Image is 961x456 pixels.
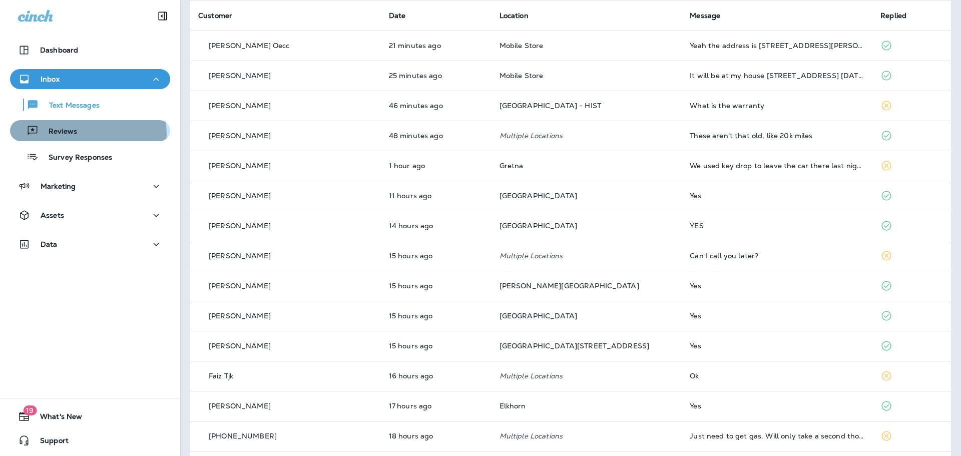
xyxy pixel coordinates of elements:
[39,127,77,137] p: Reviews
[209,312,271,320] p: [PERSON_NAME]
[10,205,170,225] button: Assets
[10,430,170,450] button: Support
[500,11,529,20] span: Location
[209,252,271,260] p: [PERSON_NAME]
[389,42,484,50] p: Oct 10, 2025 07:49 AM
[209,432,277,440] p: [PHONE_NUMBER]
[389,282,484,290] p: Oct 9, 2025 04:57 PM
[10,406,170,426] button: 19What's New
[389,342,484,350] p: Oct 9, 2025 04:17 PM
[690,102,864,110] div: What is the warranty
[500,311,577,320] span: [GEOGRAPHIC_DATA]
[389,312,484,320] p: Oct 9, 2025 04:33 PM
[209,42,290,50] p: [PERSON_NAME] Oecc
[389,162,484,170] p: Oct 10, 2025 06:50 AM
[209,402,271,410] p: [PERSON_NAME]
[389,222,484,230] p: Oct 9, 2025 05:21 PM
[500,372,674,380] p: Multiple Locations
[690,132,864,140] div: These aren't that old, like 20k miles
[500,101,601,110] span: [GEOGRAPHIC_DATA] - HIST
[389,432,484,440] p: Oct 9, 2025 01:24 PM
[500,71,544,80] span: Mobile Store
[209,342,271,350] p: [PERSON_NAME]
[500,191,577,200] span: [GEOGRAPHIC_DATA]
[209,72,271,80] p: [PERSON_NAME]
[690,372,864,380] div: Ok
[10,40,170,60] button: Dashboard
[500,341,650,350] span: [GEOGRAPHIC_DATA][STREET_ADDRESS]
[10,120,170,141] button: Reviews
[149,6,177,26] button: Collapse Sidebar
[209,372,233,380] p: Faiz Tjk
[10,176,170,196] button: Marketing
[209,102,271,110] p: [PERSON_NAME]
[500,221,577,230] span: [GEOGRAPHIC_DATA]
[690,402,864,410] div: Yes
[10,234,170,254] button: Data
[10,146,170,167] button: Survey Responses
[41,240,58,248] p: Data
[690,162,864,170] div: We used key drop to leave the car there last night so you can start on it early today. We do need...
[500,252,674,260] p: Multiple Locations
[198,11,232,20] span: Customer
[41,182,76,190] p: Marketing
[30,436,69,448] span: Support
[690,342,864,350] div: Yes
[23,405,37,415] span: 19
[389,252,484,260] p: Oct 9, 2025 05:02 PM
[389,72,484,80] p: Oct 10, 2025 07:45 AM
[209,282,271,290] p: [PERSON_NAME]
[10,94,170,115] button: Text Messages
[690,222,864,230] div: YES
[690,432,864,440] div: Just need to get gas. Will only take a second though
[10,69,170,89] button: Inbox
[690,312,864,320] div: Yes
[690,42,864,50] div: Yeah the address is 860 north 10th ave circle Blair 68008
[389,11,406,20] span: Date
[500,41,544,50] span: Mobile Store
[41,75,60,83] p: Inbox
[500,401,526,410] span: Elkhorn
[500,432,674,440] p: Multiple Locations
[209,162,271,170] p: [PERSON_NAME]
[209,132,271,140] p: [PERSON_NAME]
[690,282,864,290] div: Yes
[209,222,271,230] p: [PERSON_NAME]
[500,132,674,140] p: Multiple Locations
[389,192,484,200] p: Oct 9, 2025 09:09 PM
[690,11,720,20] span: Message
[389,402,484,410] p: Oct 9, 2025 02:50 PM
[880,11,906,20] span: Replied
[389,132,484,140] p: Oct 10, 2025 07:21 AM
[500,161,524,170] span: Gretna
[500,281,639,290] span: [PERSON_NAME][GEOGRAPHIC_DATA]
[389,372,484,380] p: Oct 9, 2025 03:44 PM
[690,192,864,200] div: Yes
[39,101,100,111] p: Text Messages
[209,192,271,200] p: [PERSON_NAME]
[39,153,112,163] p: Survey Responses
[30,412,82,424] span: What's New
[690,252,864,260] div: Can I call you later?
[41,211,64,219] p: Assets
[690,72,864,80] div: It will be at my house 1739 ave c Plattsmouth tomorrow all day. That would probably be best, I ru...
[389,102,484,110] p: Oct 10, 2025 07:24 AM
[40,46,78,54] p: Dashboard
